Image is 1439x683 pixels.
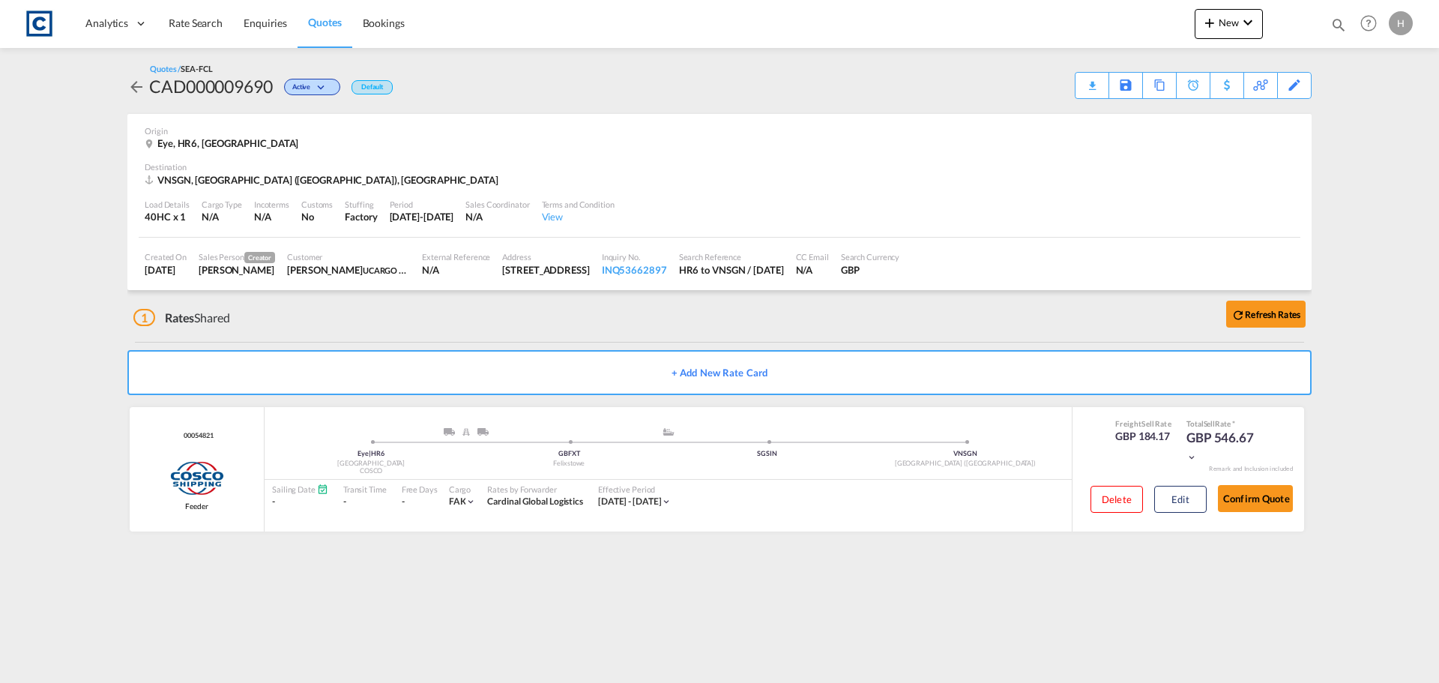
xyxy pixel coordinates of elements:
[422,251,490,262] div: External Reference
[202,210,242,223] div: N/A
[502,251,589,262] div: Address
[796,263,829,277] div: N/A
[314,84,332,92] md-icon: icon-chevron-down
[477,428,489,436] img: ROAD
[679,251,784,262] div: Search Reference
[1245,309,1300,320] b: Refresh Rates
[180,431,213,441] div: Contract / Rate Agreement / Tariff / Spot Pricing Reference Number: 00054821
[487,496,583,507] span: Cardinal Global Logistics
[598,496,662,507] span: [DATE] - [DATE]
[470,449,668,459] div: GBFXT
[502,263,589,277] div: Suite 15AII MIOC Styal Road, Manchester M22 5WB
[1239,13,1257,31] md-icon: icon-chevron-down
[465,199,529,210] div: Sales Coordinator
[369,449,371,457] span: |
[1201,13,1219,31] md-icon: icon-plus 400-fg
[273,74,344,98] div: Change Status Here
[841,263,900,277] div: GBP
[465,496,476,507] md-icon: icon-chevron-down
[150,63,213,74] div: Quotes /SEA-FCL
[598,496,662,508] div: 01 Sep 2025 - 30 Sep 2025
[1389,11,1413,35] div: H
[22,7,56,40] img: 1fdb9190129311efbfaf67cbb4249bed.jpeg
[390,210,454,223] div: 30 Sep 2025
[796,251,829,262] div: CC Email
[272,496,328,508] div: -
[462,428,470,436] img: RAIL
[1090,486,1143,513] button: Delete
[866,449,1064,459] div: VNSGN
[444,428,455,436] img: ROAD
[358,449,371,457] span: Eye
[352,80,393,94] div: Default
[272,466,470,476] div: COSCO
[145,173,502,187] div: VNSGN, Ho Chi Minh City (Saigon), Asia Pacific
[487,496,583,508] div: Cardinal Global Logistics
[449,496,466,507] span: FAK
[1330,16,1347,33] md-icon: icon-magnify
[661,496,672,507] md-icon: icon-chevron-down
[1330,16,1347,39] div: icon-magnify
[345,210,377,223] div: Factory Stuffing
[602,263,667,277] div: INQ53662897
[465,210,529,223] div: N/A
[287,263,410,277] div: Steve Rogers
[145,263,187,277] div: 11 Sep 2025
[185,501,208,511] span: Feeder
[542,210,615,223] div: View
[254,199,289,210] div: Incoterms
[402,484,438,495] div: Free Days
[85,16,128,31] span: Analytics
[1226,301,1306,328] button: icon-refreshRefresh Rates
[598,484,672,495] div: Effective Period
[1154,486,1207,513] button: Edit
[343,484,387,495] div: Transit Time
[133,309,155,326] span: 1
[284,79,340,95] div: Change Status Here
[317,484,328,495] md-icon: Schedules Available
[301,199,333,210] div: Customs
[371,449,384,457] span: HR6
[1231,308,1245,322] md-icon: icon-refresh
[199,251,275,263] div: Sales Person
[1231,419,1235,428] span: Subject to Remarks
[487,484,583,495] div: Rates by Forwarder
[1201,16,1257,28] span: New
[127,74,149,98] div: icon-arrow-left
[1198,465,1304,473] div: Remark and Inclusion included
[390,199,454,210] div: Period
[199,263,275,277] div: Hannah Nutter
[1186,429,1261,465] div: GBP 546.67
[602,251,667,262] div: Inquiry No.
[244,252,275,263] span: Creator
[470,459,668,469] div: Felixstowe
[866,459,1064,469] div: [GEOGRAPHIC_DATA] ([GEOGRAPHIC_DATA])
[272,459,470,469] div: [GEOGRAPHIC_DATA]
[244,16,287,29] span: Enquiries
[145,199,190,210] div: Load Details
[127,350,1312,395] button: + Add New Rate Card
[202,199,242,210] div: Cargo Type
[1115,418,1171,429] div: Freight Rate
[1109,73,1142,98] div: Save As Template
[363,16,405,29] span: Bookings
[145,210,190,223] div: 40HC x 1
[841,251,900,262] div: Search Currency
[1356,10,1381,36] span: Help
[145,251,187,262] div: Created On
[292,82,314,97] span: Active
[402,496,405,508] div: -
[127,78,145,96] md-icon: icon-arrow-left
[1115,429,1171,444] div: GBP 184.17
[308,16,341,28] span: Quotes
[254,210,271,223] div: N/A
[301,210,333,223] div: No
[169,16,223,29] span: Rate Search
[145,161,1294,172] div: Destination
[145,125,1294,136] div: Origin
[542,199,615,210] div: Terms and Condition
[371,428,569,443] div: Pickup ModeService Type Suffolk, England,TruckRail; Truck
[1083,73,1101,86] div: Quote PDF is not available at this time
[1356,10,1389,37] div: Help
